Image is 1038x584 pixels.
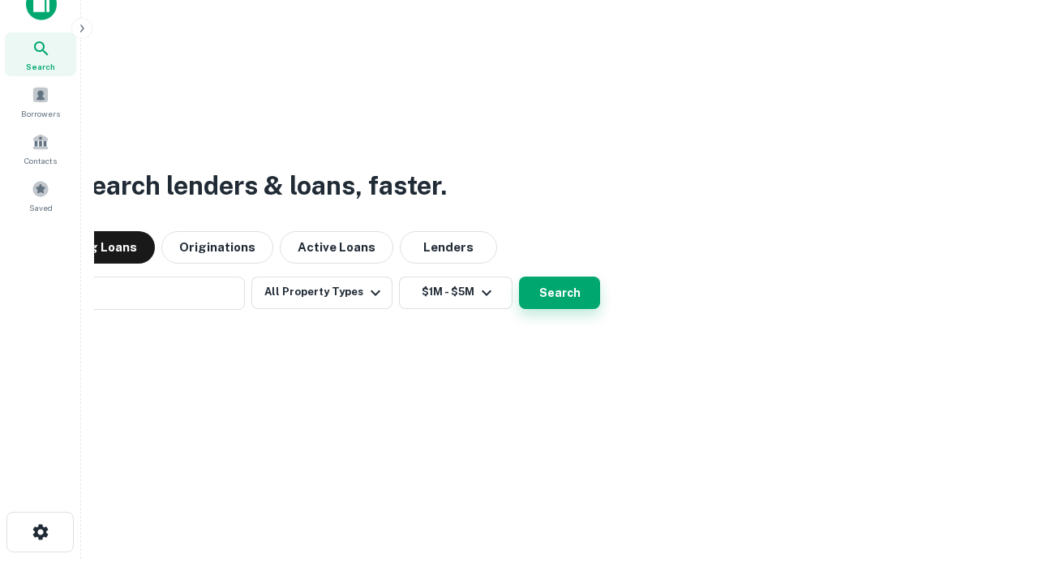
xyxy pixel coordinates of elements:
[74,166,447,205] h3: Search lenders & loans, faster.
[251,277,392,309] button: All Property Types
[29,201,53,214] span: Saved
[24,154,57,167] span: Contacts
[21,107,60,120] span: Borrowers
[519,277,600,309] button: Search
[5,32,76,76] a: Search
[5,79,76,123] a: Borrowers
[957,454,1038,532] iframe: Chat Widget
[280,231,393,264] button: Active Loans
[5,174,76,217] a: Saved
[26,60,55,73] span: Search
[161,231,273,264] button: Originations
[400,231,497,264] button: Lenders
[5,127,76,170] a: Contacts
[399,277,513,309] button: $1M - $5M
